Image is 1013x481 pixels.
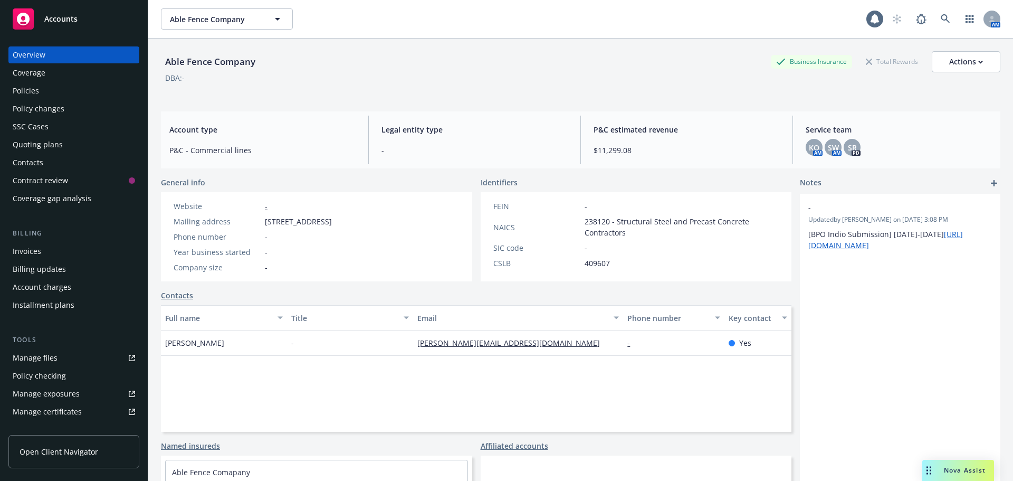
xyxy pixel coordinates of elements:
[8,367,139,384] a: Policy checking
[808,202,964,213] span: -
[800,194,1000,259] div: -Updatedby [PERSON_NAME] on [DATE] 3:08 PM[BPO Indio Submission] [DATE]-[DATE][URL][DOMAIN_NAME]
[481,440,548,451] a: Affiliated accounts
[174,231,261,242] div: Phone number
[381,145,568,156] span: -
[161,440,220,451] a: Named insureds
[809,142,819,153] span: KO
[944,466,986,475] span: Nova Assist
[165,313,271,324] div: Full name
[174,216,261,227] div: Mailing address
[808,215,992,224] span: Updated by [PERSON_NAME] on [DATE] 3:08 PM
[627,338,638,348] a: -
[161,305,287,331] button: Full name
[417,338,608,348] a: [PERSON_NAME][EMAIL_ADDRESS][DOMAIN_NAME]
[381,124,568,135] span: Legal entity type
[287,305,413,331] button: Title
[13,118,49,135] div: SSC Cases
[165,337,224,348] span: [PERSON_NAME]
[174,201,261,212] div: Website
[949,52,983,72] div: Actions
[161,177,205,188] span: General info
[8,279,139,296] a: Account charges
[806,124,992,135] span: Service team
[417,313,607,324] div: Email
[169,124,356,135] span: Account type
[13,261,66,278] div: Billing updates
[481,177,518,188] span: Identifiers
[585,201,587,212] span: -
[8,154,139,171] a: Contacts
[161,8,293,30] button: Able Fence Company
[623,305,724,331] button: Phone number
[493,258,580,269] div: CSLB
[13,243,41,260] div: Invoices
[8,4,139,34] a: Accounts
[8,243,139,260] a: Invoices
[8,403,139,420] a: Manage certificates
[922,460,935,481] div: Drag to move
[959,8,980,30] a: Switch app
[265,201,267,211] a: -
[493,242,580,253] div: SIC code
[161,55,260,69] div: Able Fence Company
[8,385,139,402] a: Manage exposures
[493,222,580,233] div: NAICS
[729,313,776,324] div: Key contact
[848,142,857,153] span: SR
[265,216,332,227] span: [STREET_ADDRESS]
[265,231,267,242] span: -
[13,279,71,296] div: Account charges
[594,145,780,156] span: $11,299.08
[13,100,64,117] div: Policy changes
[13,154,43,171] div: Contacts
[8,82,139,99] a: Policies
[13,367,66,384] div: Policy checking
[8,421,139,438] a: Manage claims
[13,46,45,63] div: Overview
[161,290,193,301] a: Contacts
[8,136,139,153] a: Quoting plans
[594,124,780,135] span: P&C estimated revenue
[493,201,580,212] div: FEIN
[886,8,907,30] a: Start snowing
[13,172,68,189] div: Contract review
[265,262,267,273] span: -
[932,51,1000,72] button: Actions
[8,228,139,239] div: Billing
[922,460,994,481] button: Nova Assist
[169,145,356,156] span: P&C - Commercial lines
[291,337,294,348] span: -
[800,177,821,190] span: Notes
[170,14,261,25] span: Able Fence Company
[724,305,791,331] button: Key contact
[13,190,91,207] div: Coverage gap analysis
[13,403,82,420] div: Manage certificates
[13,82,39,99] div: Policies
[8,64,139,81] a: Coverage
[413,305,623,331] button: Email
[20,446,98,457] span: Open Client Navigator
[13,385,80,402] div: Manage exposures
[8,172,139,189] a: Contract review
[13,350,58,366] div: Manage files
[44,15,78,23] span: Accounts
[808,229,992,251] p: [BPO Indio Submission] [DATE]-[DATE]
[911,8,932,30] a: Report a Bug
[13,64,45,81] div: Coverage
[585,216,779,238] span: 238120 - Structural Steel and Precast Concrete Contractors
[174,262,261,273] div: Company size
[8,297,139,314] a: Installment plans
[8,118,139,135] a: SSC Cases
[172,467,250,477] a: Able Fence Comapany
[739,337,751,348] span: Yes
[771,55,852,68] div: Business Insurance
[8,46,139,63] a: Overview
[8,190,139,207] a: Coverage gap analysis
[828,142,839,153] span: SW
[8,100,139,117] a: Policy changes
[8,350,139,366] a: Manage files
[174,247,261,258] div: Year business started
[988,177,1000,190] a: add
[861,55,923,68] div: Total Rewards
